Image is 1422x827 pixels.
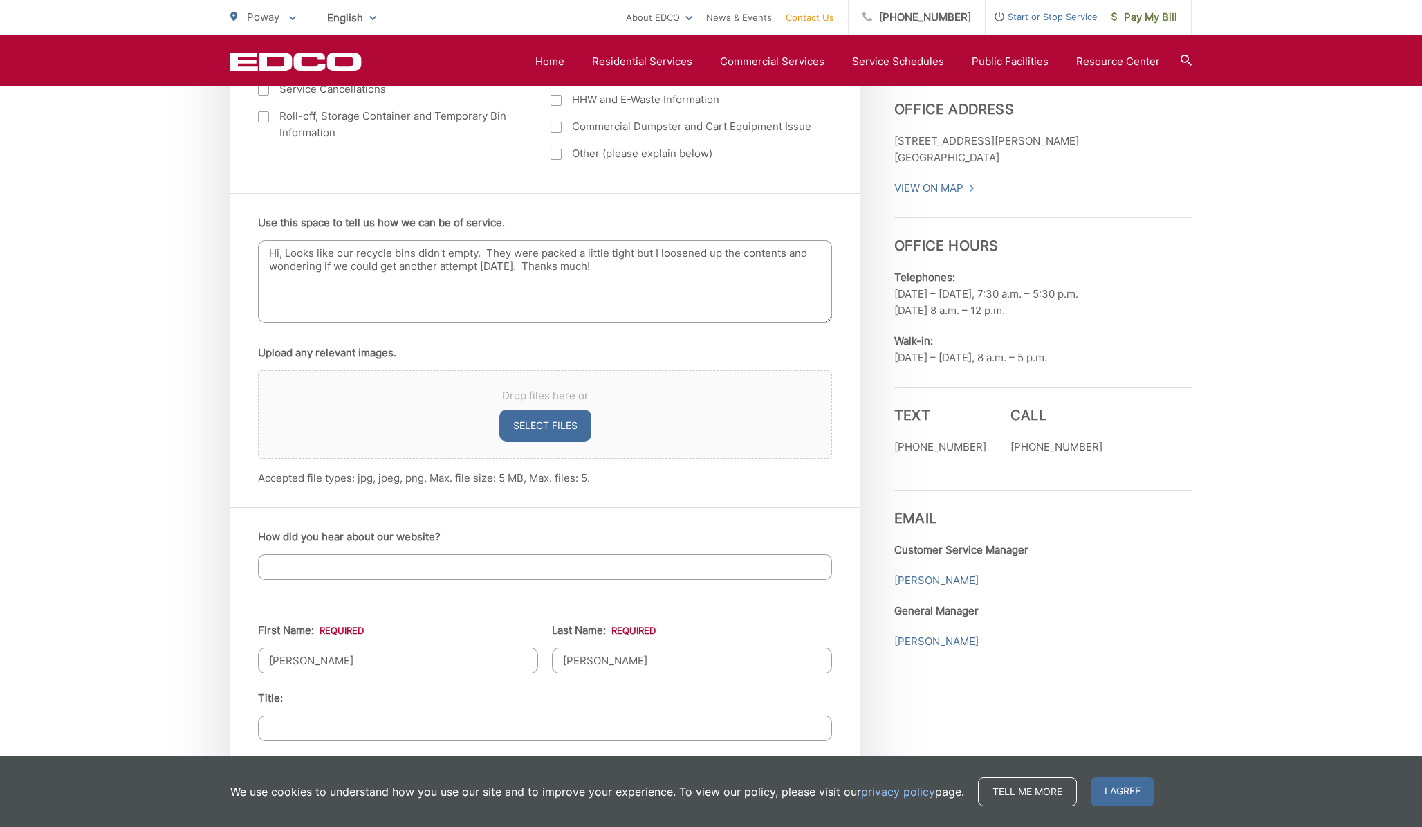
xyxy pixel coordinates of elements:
label: Upload any relevant images. [258,347,396,359]
button: select files, upload any relevant images. [499,410,591,442]
label: Last Name: [552,624,656,637]
p: [STREET_ADDRESS][PERSON_NAME] [GEOGRAPHIC_DATA] [894,133,1192,166]
a: Commercial Services [720,53,824,70]
a: [PERSON_NAME] [894,572,979,589]
a: EDCD logo. Return to the homepage. [230,52,362,71]
strong: Customer Service Manager [894,543,1028,556]
h3: Office Address [894,81,1192,118]
p: We use cookies to understand how you use our site and to improve your experience. To view our pol... [230,783,964,800]
label: Service Cancellations [258,81,523,98]
span: Poway [247,10,279,24]
a: Contact Us [786,9,834,26]
strong: General Manager [894,604,979,617]
p: [PHONE_NUMBER] [894,439,986,455]
a: View On Map [894,180,975,197]
span: I agree [1091,777,1154,806]
b: Telephones: [894,271,955,284]
a: [PERSON_NAME] [894,633,979,650]
label: Commercial Dumpster and Cart Equipment Issue [551,118,815,135]
h3: Text [894,407,986,424]
label: HHW and E-Waste Information [551,91,815,108]
span: English [317,6,387,30]
b: Walk-in: [894,334,933,347]
a: Service Schedules [852,53,944,70]
a: Public Facilities [972,53,1049,70]
p: [DATE] – [DATE], 7:30 a.m. – 5:30 p.m. [DATE] 8 a.m. – 12 p.m. [894,269,1192,319]
p: [PHONE_NUMBER] [1010,439,1102,455]
label: First Name: [258,624,364,637]
a: privacy policy [861,783,935,800]
span: Drop files here or [275,388,815,404]
label: How did you hear about our website? [258,531,441,543]
h3: Office Hours [894,217,1192,254]
a: News & Events [706,9,772,26]
span: Pay My Bill [1111,9,1177,26]
label: Use this space to tell us how we can be of service. [258,217,505,229]
label: Title: [258,692,283,705]
h3: Call [1010,407,1102,424]
a: Home [535,53,564,70]
a: About EDCO [626,9,692,26]
a: Tell me more [978,777,1077,806]
span: Accepted file types: jpg, jpeg, png, Max. file size: 5 MB, Max. files: 5. [258,471,590,484]
label: Roll-off, Storage Container and Temporary Bin Information [258,108,523,141]
a: Residential Services [592,53,692,70]
p: [DATE] – [DATE], 8 a.m. – 5 p.m. [894,333,1192,366]
h3: Email [894,490,1192,527]
label: Other (please explain below) [551,145,815,162]
a: Resource Center [1076,53,1160,70]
